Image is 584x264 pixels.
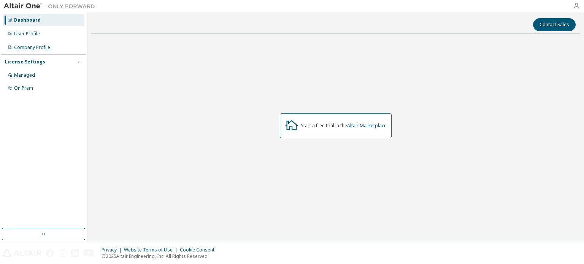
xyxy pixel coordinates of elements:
div: Dashboard [14,17,41,23]
div: On Prem [14,85,33,91]
p: © 2025 Altair Engineering, Inc. All Rights Reserved. [102,253,219,259]
img: linkedin.svg [71,249,79,257]
div: Company Profile [14,44,50,51]
div: Website Terms of Use [124,247,180,253]
div: License Settings [5,59,45,65]
img: altair_logo.svg [2,249,41,257]
button: Contact Sales [533,18,576,31]
img: youtube.svg [84,249,95,257]
div: Cookie Consent [180,247,219,253]
div: Managed [14,72,35,78]
img: facebook.svg [46,249,54,257]
div: User Profile [14,31,40,37]
div: Start a free trial in the [301,123,387,129]
div: Privacy [102,247,124,253]
img: instagram.svg [59,249,67,257]
a: Altair Marketplace [347,122,387,129]
img: Altair One [4,2,99,10]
